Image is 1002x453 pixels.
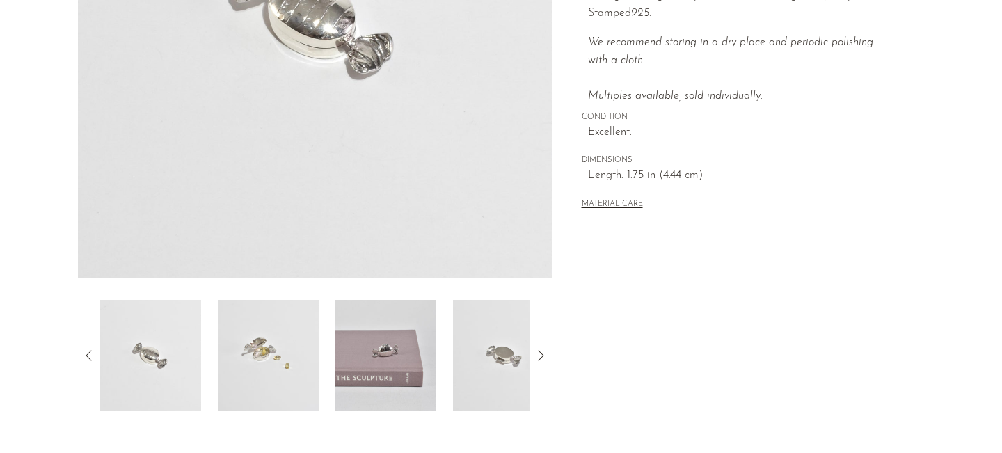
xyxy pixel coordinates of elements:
[453,300,554,411] img: Candy Pill Box
[588,167,895,185] span: Length: 1.75 in (4.44 cm)
[588,37,873,102] i: We recommend storing in a dry place and periodic polishing with a cloth. Multiples available, sol...
[582,200,643,210] button: MATERIAL CARE
[631,8,651,19] em: 925.
[218,300,319,411] img: Candy Pill Box
[582,154,895,167] span: DIMENSIONS
[582,111,895,124] span: CONDITION
[588,124,895,142] span: Excellent.
[335,300,436,411] img: Candy Pill Box
[100,300,201,411] img: Candy Pill Box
